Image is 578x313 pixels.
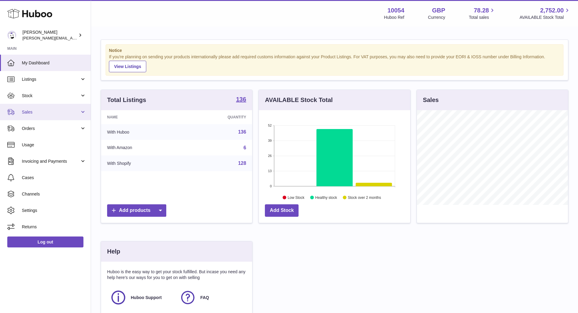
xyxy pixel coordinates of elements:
div: If you're planning on sending your products internationally please add required customs informati... [109,54,560,72]
td: With Shopify [101,155,184,171]
text: Low Stock [288,195,305,199]
span: 2,752.00 [540,6,564,15]
h3: Help [107,247,120,256]
td: With Huboo [101,124,184,140]
span: Settings [22,208,86,213]
text: Stock over 2 months [348,195,381,199]
strong: 136 [236,96,246,102]
span: Invoicing and Payments [22,158,80,164]
span: 78.28 [474,6,489,15]
th: Name [101,110,184,124]
a: Log out [7,236,83,247]
a: 128 [238,161,246,166]
strong: GBP [432,6,445,15]
span: AVAILABLE Stock Total [519,15,571,20]
span: Listings [22,77,80,82]
a: 2,752.00 AVAILABLE Stock Total [519,6,571,20]
a: Add products [107,204,166,217]
span: Huboo Support [131,295,162,301]
strong: 10054 [387,6,404,15]
a: 78.28 Total sales [469,6,496,20]
h3: Sales [423,96,439,104]
a: 6 [243,145,246,150]
h3: AVAILABLE Stock Total [265,96,333,104]
text: 13 [268,169,272,173]
text: 52 [268,124,272,127]
a: View Listings [109,61,146,72]
a: 136 [238,129,246,134]
td: With Amazon [101,140,184,156]
img: luz@capsuline.com [7,31,16,40]
text: 39 [268,139,272,142]
div: Huboo Ref [384,15,404,20]
span: Total sales [469,15,496,20]
div: Currency [428,15,445,20]
strong: Notice [109,48,560,53]
span: Returns [22,224,86,230]
text: 26 [268,154,272,158]
div: [PERSON_NAME] [22,29,77,41]
text: Healthy stock [315,195,337,199]
span: Stock [22,93,80,99]
span: My Dashboard [22,60,86,66]
span: Sales [22,109,80,115]
a: Add Stock [265,204,299,217]
a: 136 [236,96,246,104]
span: Cases [22,175,86,181]
p: Huboo is the easy way to get your stock fulfilled. But incase you need any help here's our ways f... [107,269,246,281]
text: 0 [270,184,272,188]
h3: Total Listings [107,96,146,104]
span: Channels [22,191,86,197]
span: Orders [22,126,80,131]
a: FAQ [180,289,243,306]
th: Quantity [184,110,252,124]
span: [PERSON_NAME][EMAIL_ADDRESS][DOMAIN_NAME] [22,36,122,40]
a: Huboo Support [110,289,174,306]
span: FAQ [200,295,209,301]
span: Usage [22,142,86,148]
